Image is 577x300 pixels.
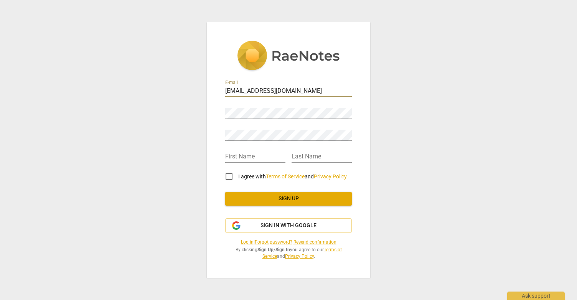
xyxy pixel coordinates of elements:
a: Terms of Service [266,173,305,180]
button: Sign in with Google [225,218,352,233]
a: Log in [241,239,254,245]
a: Privacy Policy [285,254,314,259]
img: 5ac2273c67554f335776073100b6d88f.svg [237,41,340,72]
span: Sign in with Google [260,222,317,229]
a: Resend confirmation [293,239,336,245]
a: Terms of Service [262,247,342,259]
b: Sign Up [257,247,274,252]
label: E-mail [225,81,238,85]
span: By clicking / you agree to our and . [225,247,352,259]
div: Ask support [507,292,565,300]
span: | | [225,239,352,246]
a: Forgot password? [255,239,292,245]
span: I agree with and [238,173,347,180]
b: Sign In [275,247,290,252]
a: Privacy Policy [314,173,347,180]
span: Sign up [231,195,346,203]
button: Sign up [225,192,352,206]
